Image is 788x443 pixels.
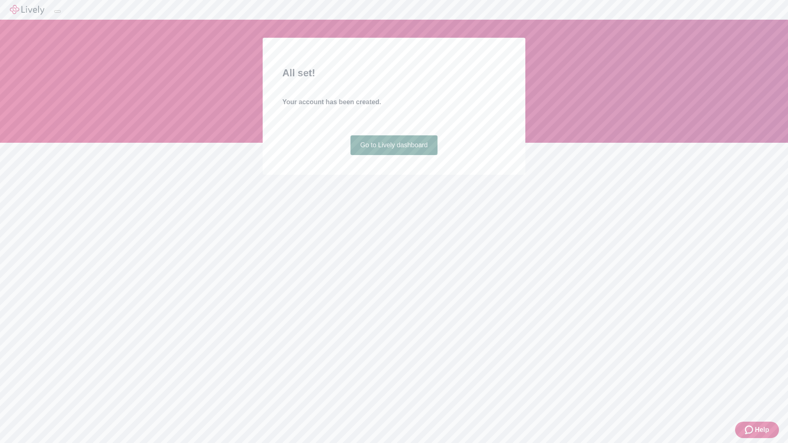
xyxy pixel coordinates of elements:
[54,10,61,13] button: Log out
[755,425,769,435] span: Help
[735,422,779,438] button: Zendesk support iconHelp
[282,97,506,107] h4: Your account has been created.
[10,5,44,15] img: Lively
[282,66,506,80] h2: All set!
[745,425,755,435] svg: Zendesk support icon
[350,135,438,155] a: Go to Lively dashboard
